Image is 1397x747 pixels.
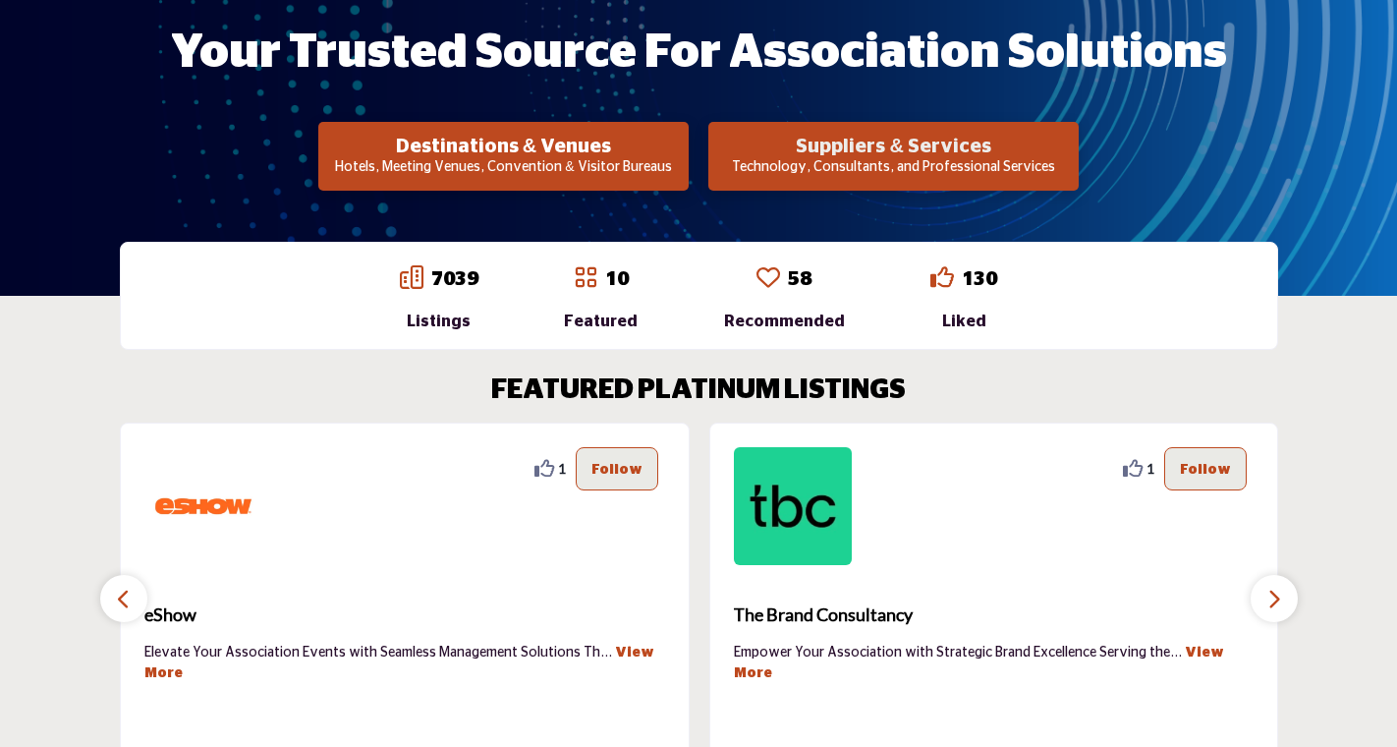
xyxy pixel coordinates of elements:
[708,122,1079,191] button: Suppliers & Services Technology, Consultants, and Professional Services
[1180,458,1231,480] p: Follow
[400,310,478,333] div: Listings
[1146,458,1154,479] span: 1
[724,310,845,333] div: Recommended
[734,602,1255,628] span: The Brand Consultancy
[574,265,597,293] a: Go to Featured
[788,269,811,289] a: 58
[734,447,852,565] img: The Brand Consultancy
[591,458,643,480] p: Follow
[734,643,1255,682] p: Empower Your Association with Strategic Brand Excellence Serving the
[324,158,683,178] p: Hotels, Meeting Venues, Convention & Visitor Bureaus
[144,589,665,642] a: eShow
[491,374,906,408] h2: FEATURED PLATINUM LISTINGS
[144,643,665,682] p: Elevate Your Association Events with Seamless Management Solutions Th
[171,23,1227,84] h1: Your Trusted Source for Association Solutions
[605,269,629,289] a: 10
[600,646,612,660] span: ...
[576,447,658,490] button: Follow
[1170,646,1182,660] span: ...
[714,135,1073,158] h2: Suppliers & Services
[930,265,954,289] i: Go to Liked
[144,447,262,565] img: eShow
[1164,447,1247,490] button: Follow
[558,458,566,479] span: 1
[324,135,683,158] h2: Destinations & Venues
[564,310,638,333] div: Featured
[962,269,997,289] a: 130
[431,269,478,289] a: 7039
[144,602,665,628] span: eShow
[756,265,780,293] a: Go to Recommended
[930,310,997,333] div: Liked
[714,158,1073,178] p: Technology, Consultants, and Professional Services
[734,589,1255,642] a: The Brand Consultancy
[318,122,689,191] button: Destinations & Venues Hotels, Meeting Venues, Convention & Visitor Bureaus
